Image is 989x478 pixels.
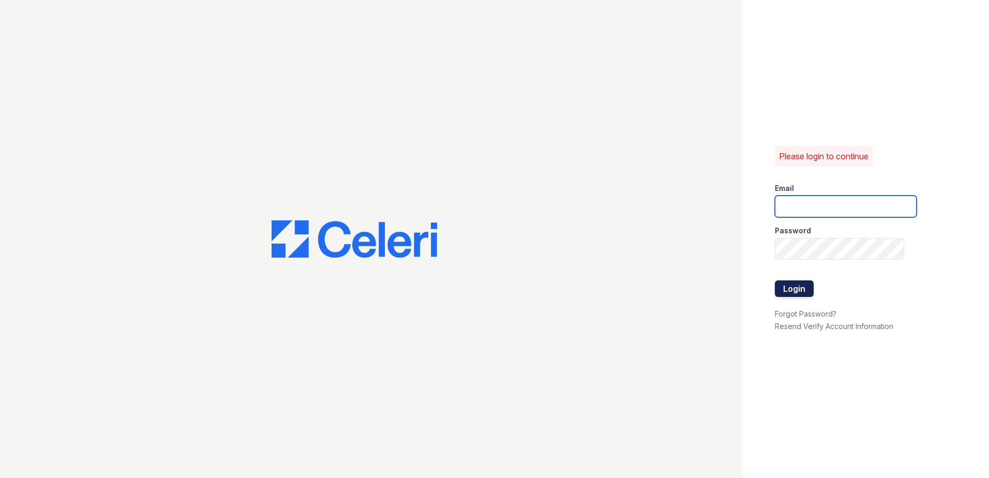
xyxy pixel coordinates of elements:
[775,183,794,193] label: Email
[779,150,868,162] p: Please login to continue
[775,322,893,331] a: Resend Verify Account Information
[775,280,814,297] button: Login
[775,309,836,318] a: Forgot Password?
[775,226,811,236] label: Password
[272,220,437,258] img: CE_Logo_Blue-a8612792a0a2168367f1c8372b55b34899dd931a85d93a1a3d3e32e68fde9ad4.png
